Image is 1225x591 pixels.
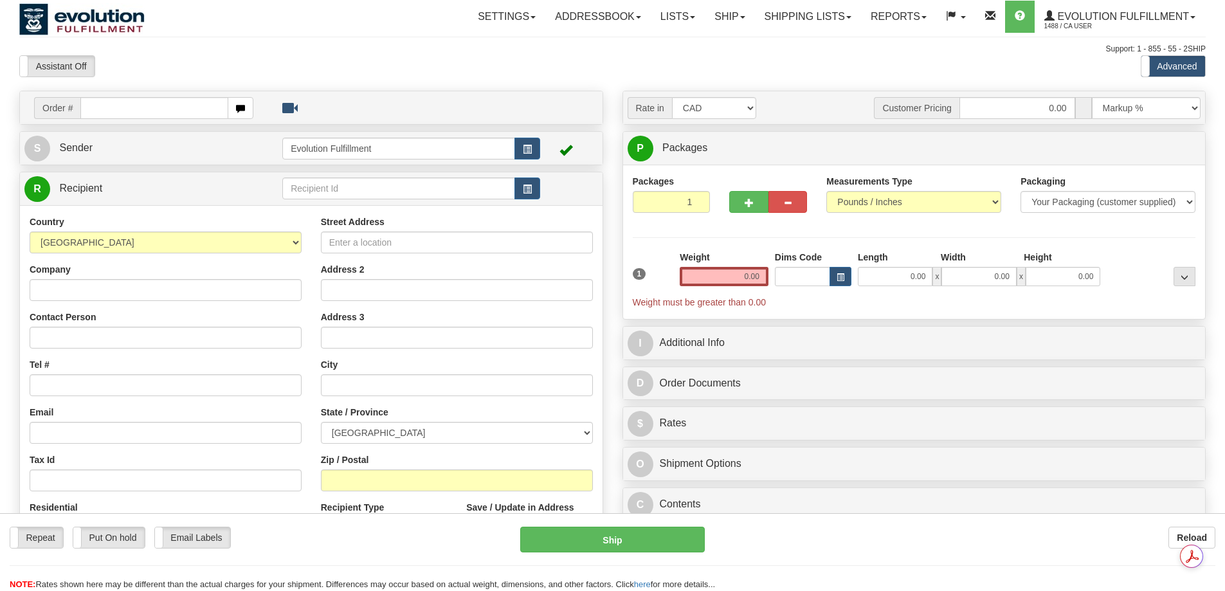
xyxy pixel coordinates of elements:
a: DOrder Documents [628,370,1201,397]
span: Evolution Fulfillment [1055,11,1189,22]
label: Zip / Postal [321,453,369,466]
a: Addressbook [545,1,651,33]
a: here [634,579,651,589]
label: Height [1024,251,1052,264]
label: Advanced [1141,56,1205,77]
label: Residential [30,501,78,514]
a: Evolution Fulfillment 1488 / CA User [1035,1,1205,33]
button: Reload [1168,527,1215,549]
span: Weight must be greater than 0.00 [633,297,767,307]
span: Recipient [59,183,102,194]
label: Company [30,263,71,276]
button: Ship [520,527,705,552]
span: P [628,136,653,161]
label: Length [858,251,888,264]
span: x [1017,267,1026,286]
span: R [24,176,50,202]
label: Packaging [1021,175,1066,188]
div: Support: 1 - 855 - 55 - 2SHIP [19,44,1206,55]
span: I [628,331,653,356]
b: Reload [1177,532,1207,543]
label: Address 2 [321,263,365,276]
label: State / Province [321,406,388,419]
span: Order # [34,97,80,119]
label: Street Address [321,215,385,228]
span: Sender [59,142,93,153]
label: Email [30,406,53,419]
span: Rate in [628,97,672,119]
label: Save / Update in Address Book [466,501,592,527]
a: $Rates [628,410,1201,437]
span: Customer Pricing [874,97,959,119]
a: Reports [861,1,936,33]
a: IAdditional Info [628,330,1201,356]
a: Shipping lists [755,1,861,33]
a: Ship [705,1,754,33]
img: logo1488.jpg [19,3,145,35]
label: Put On hold [73,527,145,548]
iframe: chat widget [1195,230,1224,361]
label: Country [30,215,64,228]
a: R Recipient [24,176,254,202]
input: Sender Id [282,138,515,159]
span: S [24,136,50,161]
input: Recipient Id [282,177,515,199]
label: Address 3 [321,311,365,323]
div: ... [1174,267,1195,286]
label: Weight [680,251,709,264]
span: Packages [662,142,707,153]
a: OShipment Options [628,451,1201,477]
span: x [932,267,941,286]
label: Recipient Type [321,501,385,514]
a: Settings [468,1,545,33]
label: Email Labels [155,527,230,548]
label: Tel # [30,358,50,371]
span: 1488 / CA User [1044,20,1141,33]
label: Measurements Type [826,175,912,188]
label: City [321,358,338,371]
span: 1 [633,268,646,280]
a: S Sender [24,135,282,161]
span: O [628,451,653,477]
label: Packages [633,175,675,188]
span: NOTE: [10,579,35,589]
label: Repeat [10,527,63,548]
span: D [628,370,653,396]
span: $ [628,411,653,437]
span: C [628,492,653,518]
label: Dims Code [775,251,822,264]
a: CContents [628,491,1201,518]
input: Enter a location [321,232,593,253]
a: P Packages [628,135,1201,161]
label: Assistant Off [20,56,95,77]
label: Tax Id [30,453,55,466]
label: Contact Person [30,311,96,323]
label: Width [941,251,966,264]
a: Lists [651,1,705,33]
